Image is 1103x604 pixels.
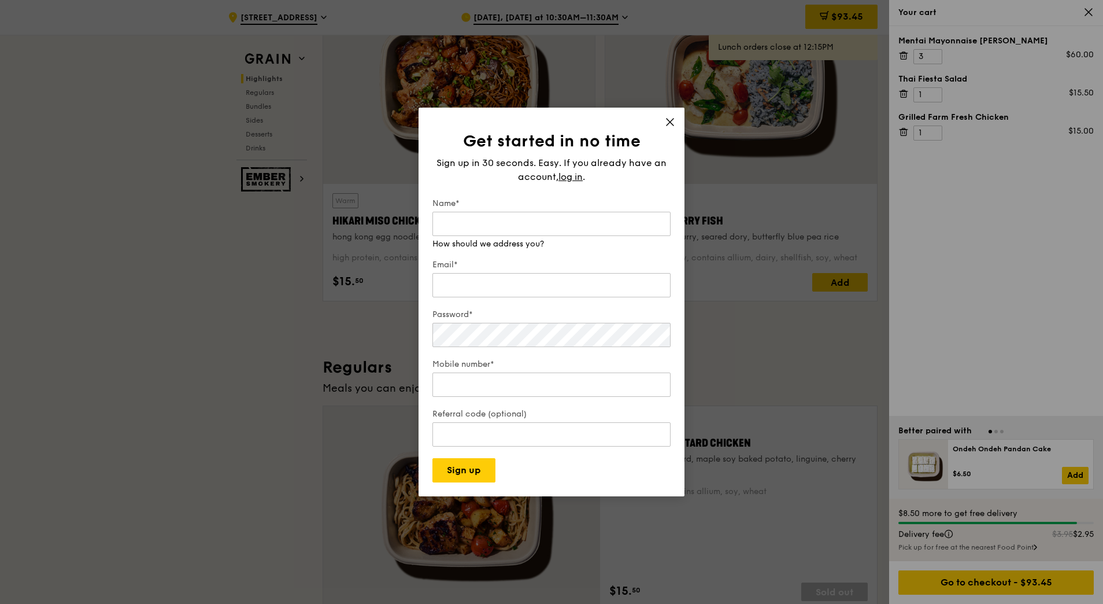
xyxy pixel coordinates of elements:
[432,359,671,370] label: Mobile number*
[432,458,495,483] button: Sign up
[432,198,671,209] label: Name*
[583,171,585,182] span: .
[432,238,671,250] div: How should we address you?
[432,408,671,420] label: Referral code (optional)
[432,309,671,321] label: Password*
[432,131,671,152] h1: Get started in no time
[432,259,671,271] label: Email*
[436,157,667,182] span: Sign up in 30 seconds. Easy. If you already have an account,
[558,170,583,184] span: log in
